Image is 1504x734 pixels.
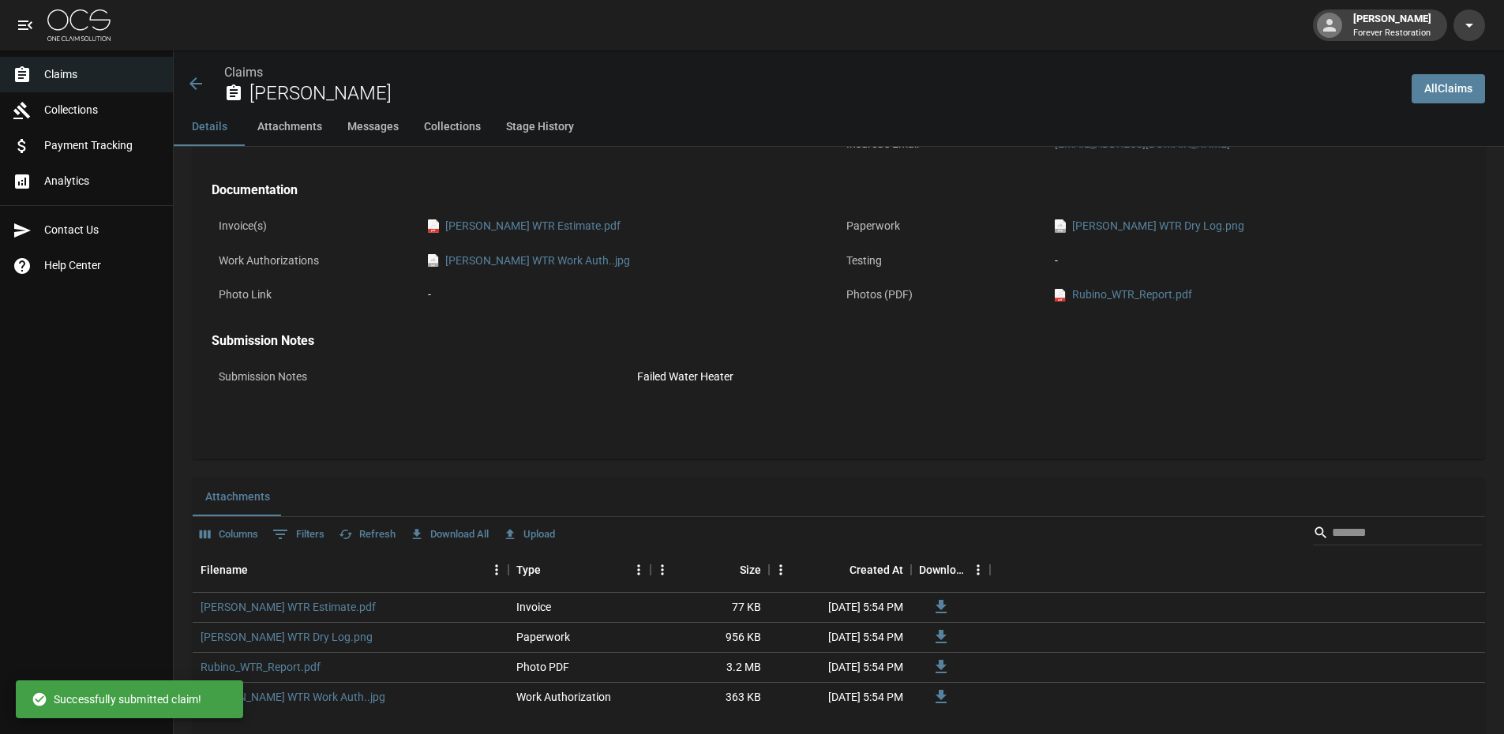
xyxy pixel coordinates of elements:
[769,653,911,683] div: [DATE] 5:54 PM
[201,659,321,675] a: Rubino_WTR_Report.pdf
[1347,11,1438,39] div: [PERSON_NAME]
[485,558,508,582] button: Menu
[193,548,508,592] div: Filename
[212,182,1466,198] h4: Documentation
[193,478,1485,516] div: related-list tabs
[651,593,769,623] div: 77 KB
[839,245,1048,276] p: Testing
[47,9,111,41] img: ocs-logo-white-transparent.png
[174,108,245,146] button: Details
[201,599,376,615] a: [PERSON_NAME] WTR Estimate.pdf
[850,548,903,592] div: Created At
[637,369,733,385] div: Failed Water Heater
[516,599,551,615] div: Invoice
[769,593,911,623] div: [DATE] 5:54 PM
[499,522,559,547] button: Upload
[627,558,651,582] button: Menu
[1055,218,1244,234] a: png[PERSON_NAME] WTR Dry Log.png
[44,222,160,238] span: Contact Us
[493,108,587,146] button: Stage History
[9,9,41,41] button: open drawer
[174,108,1504,146] div: anchor tabs
[839,279,1048,310] p: Photos (PDF)
[1313,520,1482,549] div: Search
[196,522,262,547] button: Select columns
[212,279,421,310] p: Photo Link
[1412,74,1485,103] a: AllClaims
[919,548,966,592] div: Download
[44,257,160,274] span: Help Center
[44,173,160,189] span: Analytics
[428,253,630,269] a: jpg[PERSON_NAME] WTR Work Auth..jpg
[769,558,793,582] button: Menu
[44,102,160,118] span: Collections
[44,66,160,83] span: Claims
[224,63,1399,82] nav: breadcrumb
[769,623,911,653] div: [DATE] 5:54 PM
[740,548,761,592] div: Size
[201,548,248,592] div: Filename
[516,548,541,592] div: Type
[428,218,621,234] a: pdf[PERSON_NAME] WTR Estimate.pdf
[911,548,990,592] div: Download
[201,689,385,705] a: [PERSON_NAME] WTR Work Auth..jpg
[212,333,1466,349] h4: Submission Notes
[651,558,674,582] button: Menu
[193,478,283,516] button: Attachments
[212,211,421,242] p: Invoice(s)
[212,245,421,276] p: Work Authorizations
[966,558,990,582] button: Menu
[335,522,399,547] button: Refresh
[651,653,769,683] div: 3.2 MB
[1055,286,1192,303] a: pdfRubino_WTR_Report.pdf
[245,108,335,146] button: Attachments
[44,137,160,154] span: Payment Tracking
[1055,137,1230,150] a: [EMAIL_ADDRESS][DOMAIN_NAME]
[212,361,630,392] p: Submission Notes
[516,629,570,645] div: Paperwork
[769,548,911,592] div: Created At
[201,629,373,645] a: [PERSON_NAME] WTR Dry Log.png
[428,286,431,303] div: -
[651,623,769,653] div: 956 KB
[249,82,1399,105] h2: [PERSON_NAME]
[32,685,201,713] div: Successfully submitted claim!
[406,522,493,547] button: Download All
[516,689,611,705] div: Work Authorization
[516,659,569,675] div: Photo PDF
[508,548,651,592] div: Type
[335,108,411,146] button: Messages
[224,65,263,80] a: Claims
[1055,253,1459,269] div: -
[1353,27,1431,40] p: Forever Restoration
[839,211,1048,242] p: Paperwork
[268,522,328,547] button: Show filters
[651,548,769,592] div: Size
[769,683,911,713] div: [DATE] 5:54 PM
[651,683,769,713] div: 363 KB
[411,108,493,146] button: Collections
